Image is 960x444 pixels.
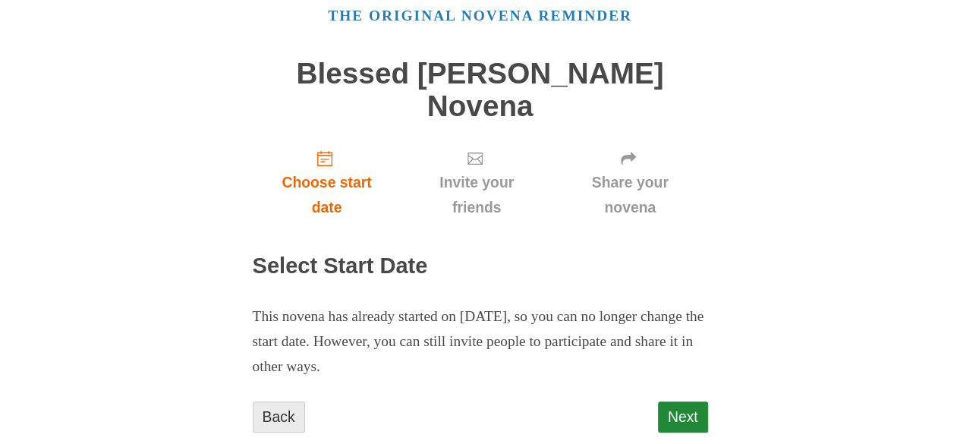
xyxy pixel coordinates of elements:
a: Back [253,401,305,433]
h1: Blessed [PERSON_NAME] Novena [253,58,708,122]
span: Choose start date [268,170,386,220]
a: Choose start date [253,137,401,228]
h2: Select Start Date [253,254,708,279]
span: Share your novena [568,170,693,220]
p: This novena has already started on [DATE], so you can no longer change the start date. However, y... [253,304,708,379]
a: Share your novena [552,137,708,228]
a: Invite your friends [401,137,552,228]
a: Next [658,401,708,433]
a: The original novena reminder [328,8,632,24]
span: Invite your friends [416,170,537,220]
